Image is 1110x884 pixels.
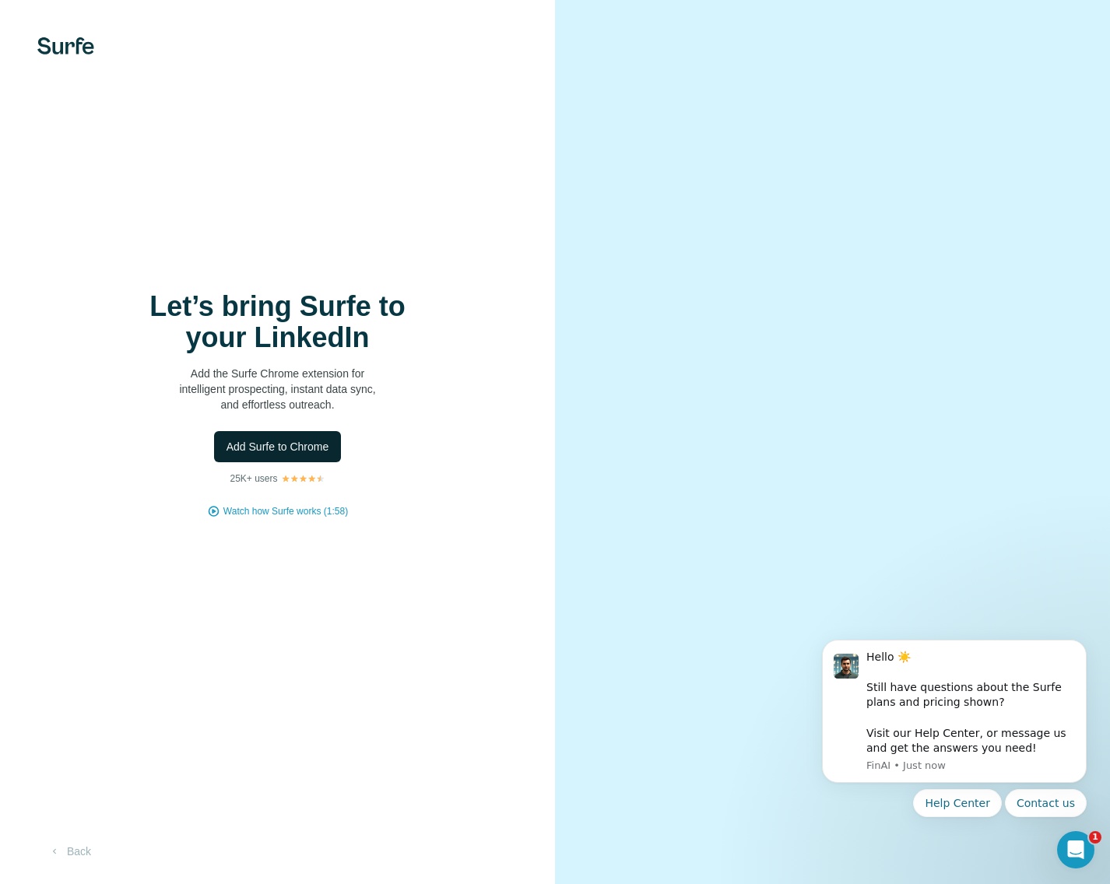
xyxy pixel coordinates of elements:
[37,37,94,54] img: Surfe's logo
[1089,831,1101,844] span: 1
[223,504,348,518] button: Watch how Surfe works (1:58)
[227,439,329,454] span: Add Surfe to Chrome
[122,291,434,353] h1: Let’s bring Surfe to your LinkedIn
[37,837,102,865] button: Back
[230,472,277,486] p: 25K+ users
[1057,831,1094,868] iframe: Intercom live chat
[214,431,342,462] button: Add Surfe to Chrome
[122,366,434,412] p: Add the Surfe Chrome extension for intelligent prospecting, instant data sync, and effortless out...
[799,588,1110,842] iframe: Intercom notifications message
[281,474,325,483] img: Rating Stars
